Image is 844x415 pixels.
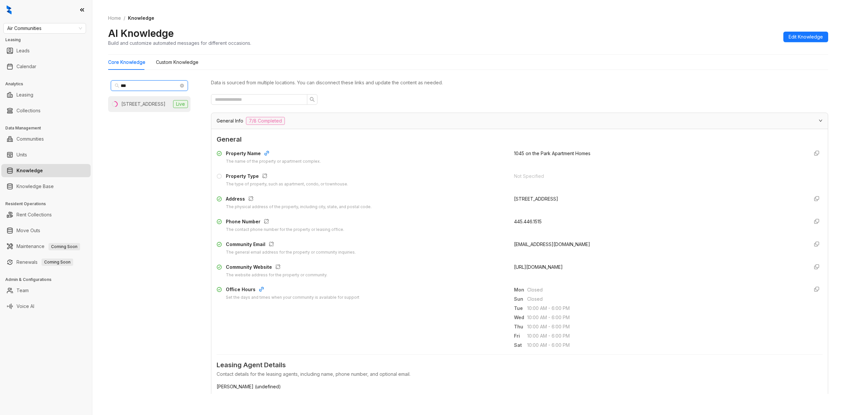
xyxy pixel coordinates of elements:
[217,383,823,390] span: [PERSON_NAME] (undefined)
[226,195,372,204] div: Address
[16,164,43,177] a: Knowledge
[226,150,321,158] div: Property Name
[7,23,82,33] span: Air Communities
[819,119,823,123] span: expanded
[1,44,91,57] li: Leads
[16,284,29,297] a: Team
[514,219,542,224] span: 445.446.1515
[1,284,91,297] li: Team
[514,151,590,156] span: 1045 on the Park Apartment Homes
[514,195,803,203] div: [STREET_ADDRESS]
[527,332,803,340] span: 10:00 AM - 6:00 PM
[211,113,828,129] div: General Info7/8 Completed
[226,158,321,165] div: The name of the property or apartment complex.
[527,286,803,293] span: Closed
[514,295,527,303] span: Sun
[514,264,563,270] span: [URL][DOMAIN_NAME]
[217,371,823,378] div: Contact details for the leasing agents, including name, phone number, and optional email.
[1,208,91,221] li: Rent Collections
[514,314,527,321] span: Wed
[5,81,92,87] h3: Analytics
[180,84,184,88] span: close-circle
[16,132,44,146] a: Communities
[108,27,174,40] h2: AI Knowledge
[217,117,243,124] span: General Info
[16,104,41,117] a: Collections
[514,286,527,293] span: Mon
[514,305,527,312] span: Tue
[527,323,803,330] span: 10:00 AM - 6:00 PM
[514,342,527,349] span: Sat
[16,224,40,237] a: Move Outs
[128,15,154,21] span: Knowledge
[514,241,590,247] span: [EMAIL_ADDRESS][DOMAIN_NAME]
[226,204,372,210] div: The physical address of the property, including city, state, and postal code.
[48,243,80,250] span: Coming Soon
[1,180,91,193] li: Knowledge Base
[107,14,122,22] a: Home
[5,277,92,283] h3: Admin & Configurations
[226,294,359,301] div: Set the days and times when your community is available for support
[789,33,823,41] span: Edit Knowledge
[42,259,73,266] span: Coming Soon
[226,227,344,233] div: The contact phone number for the property or leasing office.
[5,37,92,43] h3: Leasing
[1,60,91,73] li: Calendar
[16,300,34,313] a: Voice AI
[1,104,91,117] li: Collections
[226,263,327,272] div: Community Website
[226,249,356,256] div: The general email address for the property or community inquiries.
[1,240,91,253] li: Maintenance
[226,173,348,181] div: Property Type
[226,241,356,249] div: Community Email
[226,218,344,227] div: Phone Number
[16,180,54,193] a: Knowledge Base
[527,314,803,321] span: 10:00 AM - 6:00 PM
[310,97,315,102] span: search
[16,208,52,221] a: Rent Collections
[527,342,803,349] span: 10:00 AM - 6:00 PM
[226,181,348,187] div: The type of property, such as apartment, condo, or townhouse.
[115,83,119,88] span: search
[16,256,73,269] a: RenewalsComing Soon
[16,60,36,73] a: Calendar
[527,305,803,312] span: 10:00 AM - 6:00 PM
[16,44,30,57] a: Leads
[527,295,803,303] span: Closed
[1,224,91,237] li: Move Outs
[7,5,12,14] img: logo
[108,40,251,46] div: Build and customize automated messages for different occasions.
[1,164,91,177] li: Knowledge
[1,256,91,269] li: Renewals
[5,201,92,207] h3: Resident Operations
[1,132,91,146] li: Communities
[514,332,527,340] span: Fri
[121,100,166,108] div: [STREET_ADDRESS]
[16,148,27,161] a: Units
[783,32,828,42] button: Edit Knowledge
[108,59,145,66] div: Core Knowledge
[1,88,91,101] li: Leasing
[217,134,823,145] span: General
[1,300,91,313] li: Voice AI
[211,79,828,86] div: Data is sourced from multiple locations. You can disconnect these links and update the content as...
[246,117,285,125] span: 7/8 Completed
[514,173,803,180] div: Not Specified
[124,14,125,22] li: /
[16,88,33,101] a: Leasing
[156,59,198,66] div: Custom Knowledge
[217,360,823,370] span: Leasing Agent Details
[173,100,188,108] span: Live
[5,125,92,131] h3: Data Management
[1,148,91,161] li: Units
[514,323,527,330] span: Thu
[226,272,327,278] div: The website address for the property or community.
[226,286,359,294] div: Office Hours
